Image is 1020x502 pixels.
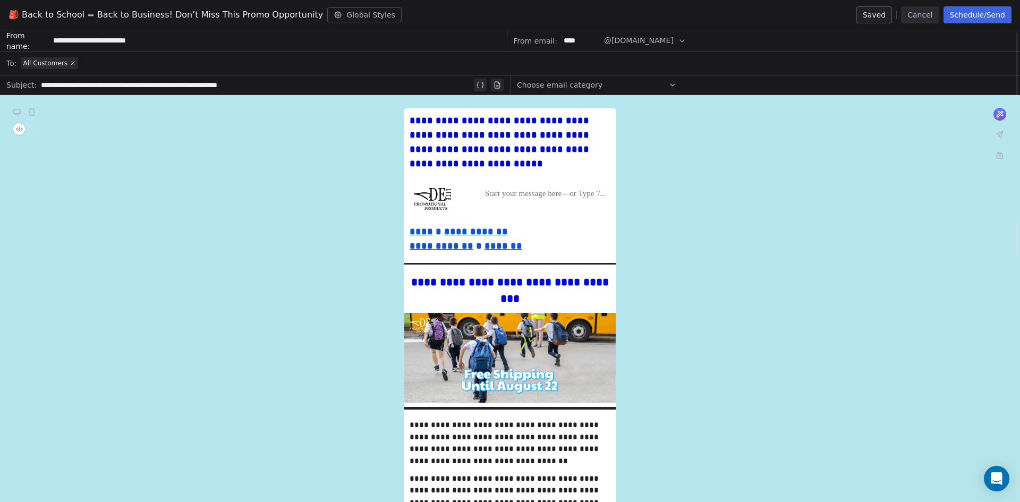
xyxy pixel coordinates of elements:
button: Schedule/Send [943,6,1011,23]
span: From email: [514,36,557,46]
button: Saved [856,6,892,23]
span: To: [6,58,16,69]
span: Choose email category [517,80,602,90]
button: Cancel [901,6,939,23]
span: Subject: [6,80,37,93]
div: Open Intercom Messenger [984,466,1009,491]
span: 🎒 Back to School = Back to Business! Don’t Miss This Promo Opportunity [8,8,323,21]
span: All Customers [23,59,67,67]
span: From name: [6,30,49,52]
span: @[DOMAIN_NAME] [604,35,674,46]
button: Global Styles [327,7,402,22]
